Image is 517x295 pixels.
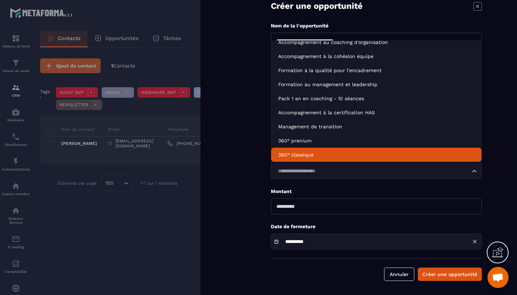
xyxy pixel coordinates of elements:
p: 360° classique [278,151,474,158]
p: Montant [271,188,482,195]
p: Accompagnement à la certification HAS [278,109,474,116]
div: Search for option [271,163,482,179]
p: Formation à la qualité pour l'encadrement [278,67,474,74]
p: Formation au management et leadership [278,81,474,88]
p: Date de fermeture [271,223,482,230]
p: Créer une opportunité [271,0,363,12]
p: Accompagnement au coaching d'organisation [278,39,474,46]
p: Accompagnement à la cohésion équipe [278,53,474,60]
button: Annuler [384,268,414,281]
p: 360° prenium [278,137,474,144]
p: Pack 1 an en coaching - 10 séances [278,95,474,102]
a: Ouvrir le chat [487,267,509,288]
input: Search for option [275,167,470,175]
p: Nom de la l'opportunité [271,23,482,29]
button: Créer une opportunité [418,268,482,281]
p: Management de transition [278,123,474,130]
